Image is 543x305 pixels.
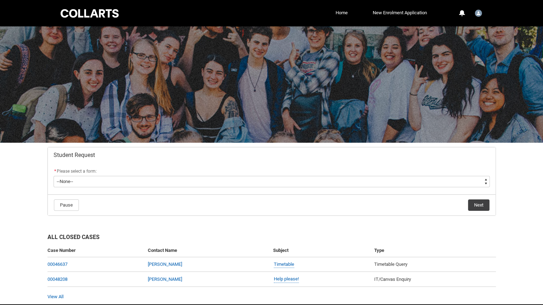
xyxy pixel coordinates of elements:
[270,244,371,257] th: Subject
[47,261,67,267] a: 00046637
[54,152,95,159] span: Student Request
[47,233,496,244] h2: All Closed Cases
[473,7,484,18] button: User Profile Student.astruhs.20241866
[54,199,79,211] button: Pause
[145,244,271,257] th: Contact Name
[374,261,407,267] span: Timetable Query
[47,147,496,216] article: Redu_Student_Request flow
[274,275,299,283] a: Help please!
[371,244,496,257] th: Type
[334,7,350,18] a: Home
[148,276,182,282] a: [PERSON_NAME]
[47,294,64,299] a: View All Cases
[468,199,489,211] button: Next
[47,276,67,282] a: 00048208
[374,276,411,282] span: IT/Canvas Enquiry
[47,244,145,257] th: Case Number
[148,261,182,267] a: [PERSON_NAME]
[274,261,294,268] a: Timetable
[475,10,482,17] img: Student.astruhs.20241866
[371,7,429,18] a: New Enrolment Application
[54,169,56,174] abbr: required
[57,169,97,174] span: Please select a form:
